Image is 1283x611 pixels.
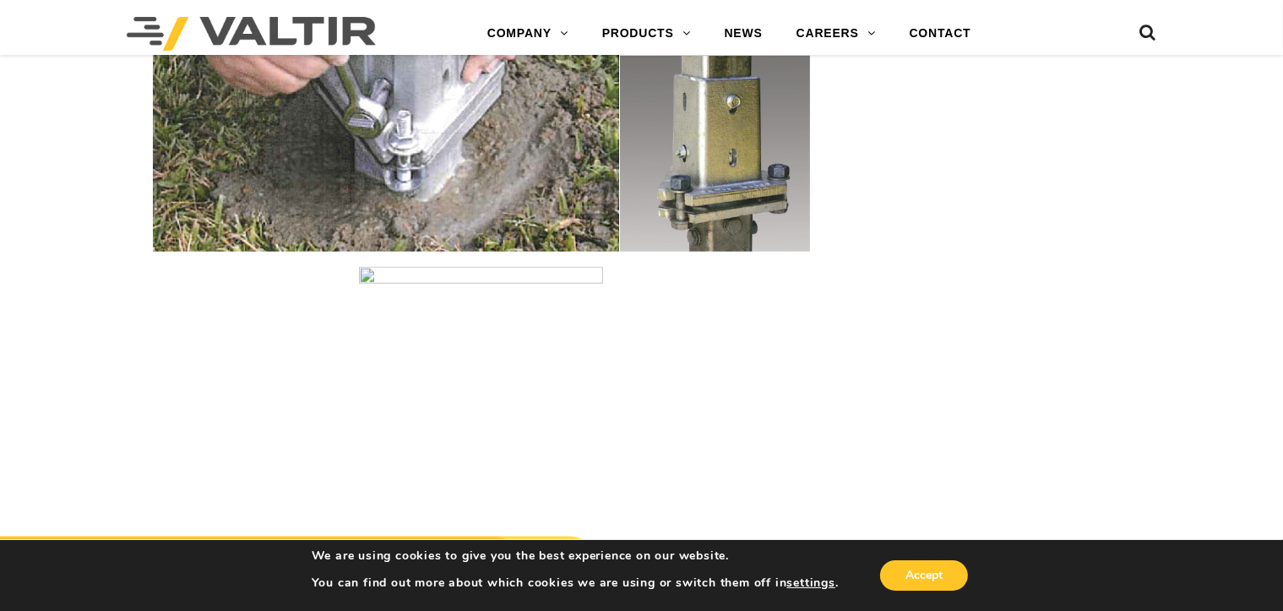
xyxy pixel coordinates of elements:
a: COMPANY [470,17,585,51]
button: Accept [880,560,968,591]
a: CAREERS [780,17,893,51]
a: NEWS [708,17,780,51]
a: CONTACT [893,17,988,51]
button: settings [787,576,835,591]
p: We are using cookies to give you the best experience on our website. [312,548,839,564]
p: You can find out more about which cookies we are using or switch them off in . [312,576,839,591]
a: PRODUCTS [585,17,708,51]
img: Valtir [127,17,376,51]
